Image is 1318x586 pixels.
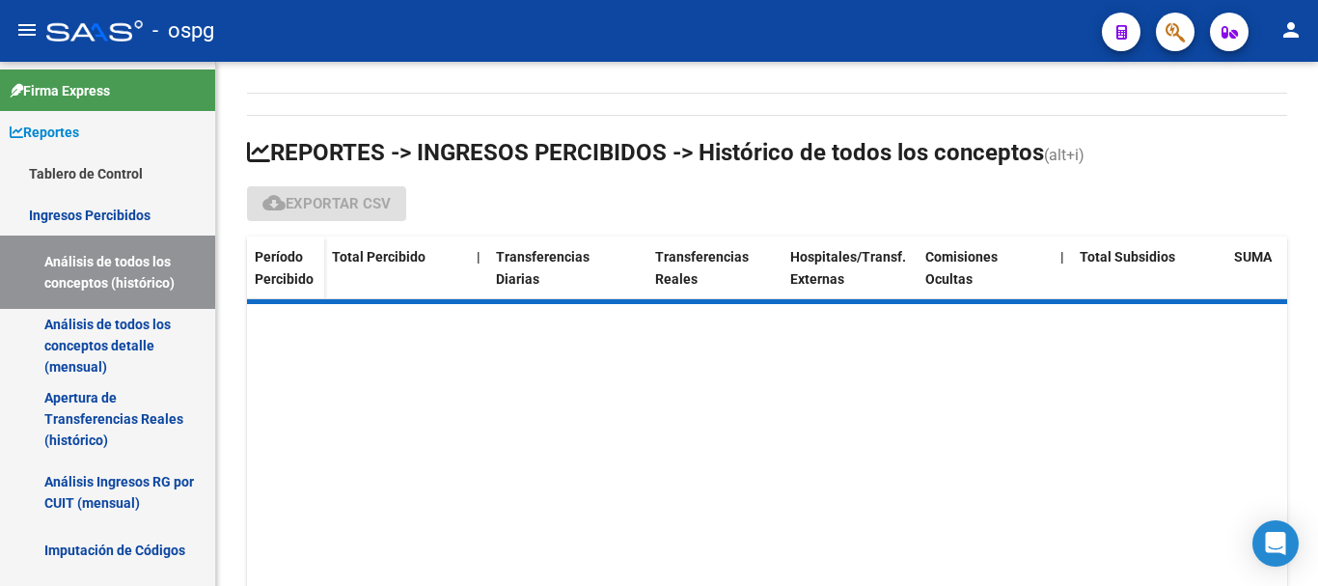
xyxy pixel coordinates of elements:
[1072,237,1207,318] datatable-header-cell: Total Subsidios
[1080,249,1175,265] span: Total Subsidios
[783,237,918,318] datatable-header-cell: Hospitales/Transf. Externas
[488,237,623,318] datatable-header-cell: Transferencias Diarias
[324,237,469,318] datatable-header-cell: Total Percibido
[1252,520,1299,567] div: Open Intercom Messenger
[255,249,314,287] span: Período Percibido
[655,249,749,287] span: Transferencias Reales
[262,191,286,214] mat-icon: cloud_download
[15,18,39,42] mat-icon: menu
[247,186,406,221] button: Exportar CSV
[1234,249,1272,265] span: SUMA
[477,249,481,265] span: |
[1279,18,1303,42] mat-icon: person
[1044,146,1085,164] span: (alt+i)
[496,249,590,287] span: Transferencias Diarias
[647,237,783,318] datatable-header-cell: Transferencias Reales
[10,80,110,101] span: Firma Express
[1060,249,1064,265] span: |
[332,249,426,265] span: Total Percibido
[1053,237,1072,318] datatable-header-cell: |
[10,122,79,143] span: Reportes
[469,237,488,318] datatable-header-cell: |
[247,139,1044,166] span: REPORTES -> INGRESOS PERCIBIDOS -> Histórico de todos los conceptos
[152,10,214,52] span: - ospg
[918,237,1053,318] datatable-header-cell: Comisiones Ocultas
[925,249,998,287] span: Comisiones Ocultas
[790,249,906,287] span: Hospitales/Transf. Externas
[247,237,324,318] datatable-header-cell: Período Percibido
[262,195,391,212] span: Exportar CSV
